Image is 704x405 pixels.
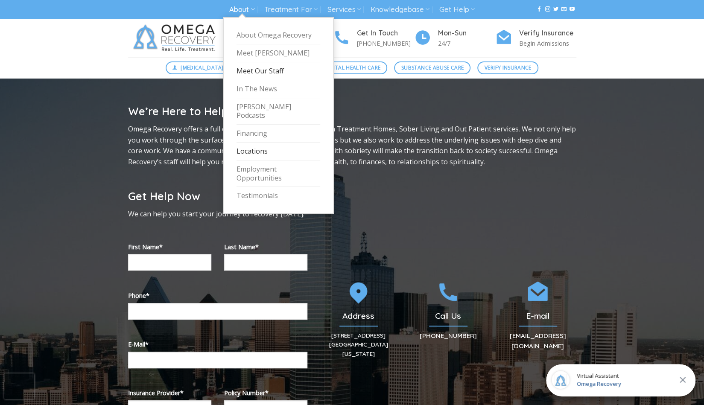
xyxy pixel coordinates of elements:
[128,104,576,118] h2: We’re Here to Help You Recover
[519,28,576,39] h4: Verify Insurance
[394,61,470,74] a: Substance Abuse Care
[237,80,320,98] a: In The News
[128,291,307,300] label: Phone*
[181,64,223,72] span: [MEDICAL_DATA]
[128,388,211,398] label: Insurance Provider*
[357,28,414,39] h4: Get In Touch
[237,143,320,160] a: Locations
[317,61,387,74] a: Mental Health Care
[237,62,320,80] a: Meet Our Staff
[438,38,495,48] p: 24/7
[438,28,495,39] h4: Mon-Sun
[128,242,211,252] label: First Name*
[229,2,254,17] a: About
[553,6,558,12] a: Follow on Twitter
[128,189,307,203] h2: Get Help Now
[329,332,388,357] a: [STREET_ADDRESS][GEOGRAPHIC_DATA][US_STATE]
[128,339,307,349] label: E-Mail*
[128,19,224,57] img: Omega Recovery
[320,311,397,321] h2: Address
[561,6,567,12] a: Send us an email
[224,242,307,252] label: Last Name*
[237,44,320,62] a: Meet [PERSON_NAME]
[237,26,320,44] a: About Omega Recovery
[166,61,231,74] a: [MEDICAL_DATA]
[510,332,566,350] a: [EMAIL_ADDRESS][DOMAIN_NAME]
[128,209,307,220] p: We can help you start your journey to recovery [DATE].
[333,28,414,49] a: Get In Touch [PHONE_NUMBER]
[545,6,550,12] a: Follow on Instagram
[237,125,320,143] a: Financing
[477,61,538,74] a: Verify Insurance
[410,311,487,321] h2: Call Us
[371,2,429,17] a: Knowledgebase
[537,6,542,12] a: Follow on Facebook
[224,388,307,398] label: Policy Number*
[401,64,464,72] span: Substance Abuse Care
[237,160,320,187] a: Employment Opportunities
[324,64,380,72] span: Mental Health Care
[264,2,318,17] a: Treatment For
[485,64,532,72] span: Verify Insurance
[327,2,361,17] a: Services
[439,2,475,17] a: Get Help
[237,187,320,204] a: Testimonials
[519,38,576,48] p: Begin Admissions
[357,38,414,48] p: [PHONE_NUMBER]
[128,124,576,167] p: Omega Recovery offers a full continuum of care, end-to-end with Treatment Homes, Sober Living and...
[570,6,575,12] a: Follow on YouTube
[420,332,477,340] a: [PHONE_NUMBER]
[237,98,320,125] a: [PERSON_NAME] Podcasts
[495,28,576,49] a: Verify Insurance Begin Admissions
[500,311,576,321] h2: E-mail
